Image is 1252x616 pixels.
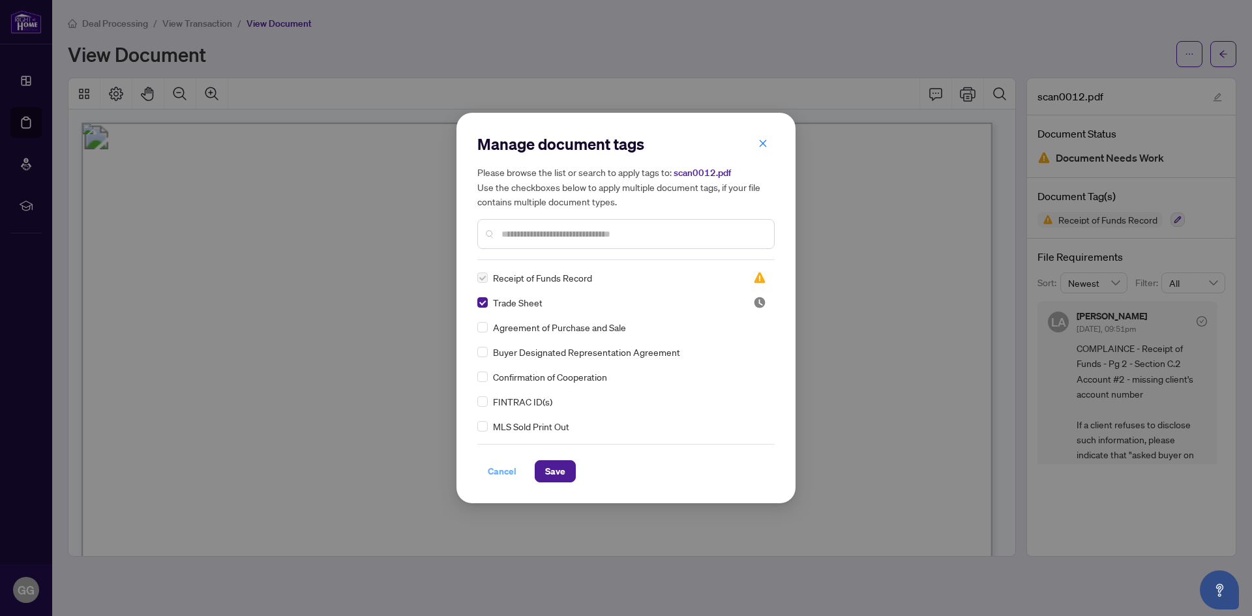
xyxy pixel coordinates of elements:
span: Buyer Designated Representation Agreement [493,345,680,359]
span: MLS Sold Print Out [493,419,569,433]
img: status [753,296,766,309]
span: Pending Review [753,296,766,309]
span: Confirmation of Cooperation [493,370,607,384]
h2: Manage document tags [477,134,775,154]
span: Cancel [488,461,516,482]
span: close [758,139,768,148]
img: status [753,271,766,284]
span: Agreement of Purchase and Sale [493,320,626,334]
button: Save [535,460,576,482]
button: Open asap [1200,570,1239,609]
span: Save [545,461,565,482]
span: FINTRAC ID(s) [493,394,552,409]
span: Needs Work [753,271,766,284]
h5: Please browse the list or search to apply tags to: Use the checkboxes below to apply multiple doc... [477,165,775,209]
span: Trade Sheet [493,295,543,310]
span: scan0012.pdf [674,167,731,179]
button: Cancel [477,460,527,482]
span: Receipt of Funds Record [493,271,592,285]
